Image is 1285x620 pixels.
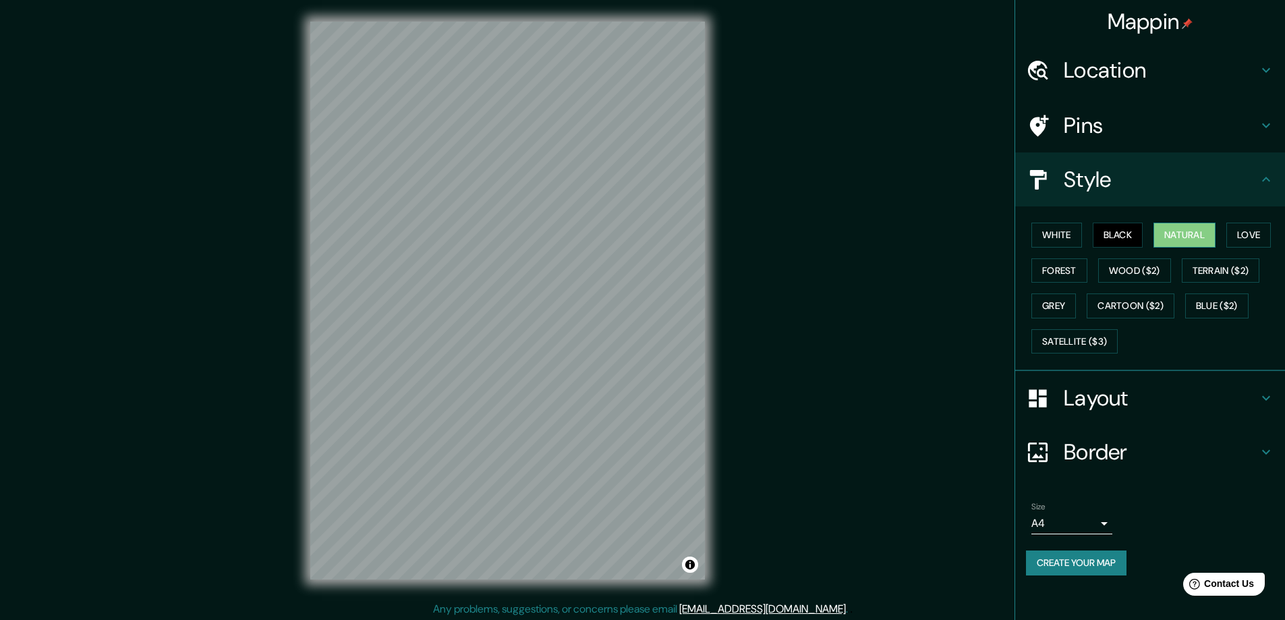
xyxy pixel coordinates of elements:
button: Natural [1153,223,1216,248]
iframe: Help widget launcher [1165,567,1270,605]
h4: Location [1064,57,1258,84]
div: Layout [1015,371,1285,425]
h4: Style [1064,166,1258,193]
h4: Border [1064,439,1258,466]
h4: Mappin [1108,8,1193,35]
button: Forest [1031,258,1087,283]
div: Style [1015,152,1285,206]
canvas: Map [310,22,705,580]
div: Border [1015,425,1285,479]
p: Any problems, suggestions, or concerns please email . [433,601,848,617]
img: pin-icon.png [1182,18,1193,29]
h4: Pins [1064,112,1258,139]
button: Satellite ($3) [1031,329,1118,354]
div: Pins [1015,98,1285,152]
label: Size [1031,501,1046,513]
button: Blue ($2) [1185,293,1249,318]
button: Toggle attribution [682,557,698,573]
button: White [1031,223,1082,248]
button: Grey [1031,293,1076,318]
a: [EMAIL_ADDRESS][DOMAIN_NAME] [679,602,846,616]
button: Create your map [1026,551,1126,575]
button: Love [1226,223,1271,248]
div: A4 [1031,513,1112,534]
div: Location [1015,43,1285,97]
h4: Layout [1064,385,1258,412]
div: . [848,601,850,617]
button: Cartoon ($2) [1087,293,1174,318]
button: Wood ($2) [1098,258,1171,283]
button: Black [1093,223,1143,248]
button: Terrain ($2) [1182,258,1260,283]
div: . [850,601,853,617]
